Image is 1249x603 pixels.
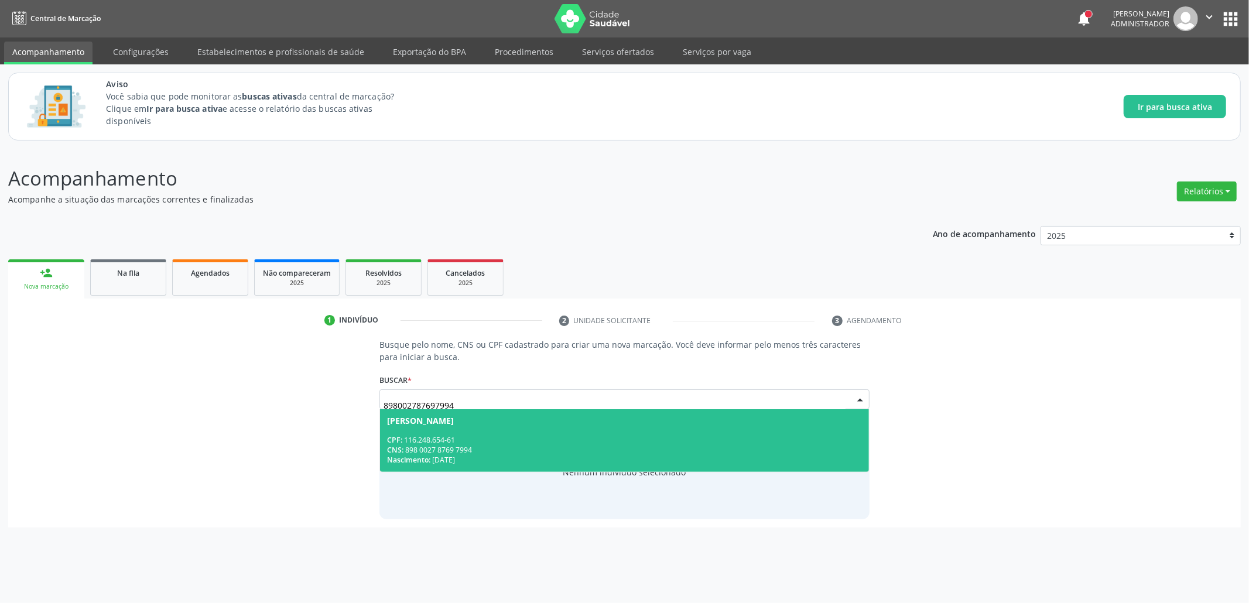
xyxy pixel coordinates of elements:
[23,80,90,133] img: Imagem de CalloutCard
[30,13,101,23] span: Central de Marcação
[8,164,871,193] p: Acompanhamento
[189,42,372,62] a: Estabelecimentos e profissionais de saúde
[40,266,53,279] div: person_add
[106,90,416,127] p: Você sabia que pode monitorar as da central de marcação? Clique em e acesse o relatório das busca...
[1198,6,1220,31] button: 
[191,268,230,278] span: Agendados
[1111,9,1169,19] div: [PERSON_NAME]
[1203,11,1216,23] i: 
[1177,181,1237,201] button: Relatórios
[436,279,495,287] div: 2025
[324,315,335,326] div: 1
[487,42,562,62] a: Procedimentos
[384,393,846,417] input: Busque por nome, CNS ou CPF
[387,435,402,445] span: CPF:
[365,268,402,278] span: Resolvidos
[242,91,296,102] strong: buscas ativas
[263,279,331,287] div: 2025
[1111,19,1169,29] span: Administrador
[379,371,412,389] label: Buscar
[8,193,871,205] p: Acompanhe a situação das marcações correntes e finalizadas
[146,103,223,114] strong: Ir para busca ativa
[387,445,862,455] div: 898 0027 8769 7994
[933,226,1036,241] p: Ano de acompanhamento
[1124,95,1226,118] button: Ir para busca ativa
[387,435,862,445] div: 116.248.654-61
[117,268,139,278] span: Na fila
[675,42,759,62] a: Serviços por vaga
[574,42,662,62] a: Serviços ofertados
[263,268,331,278] span: Não compareceram
[8,9,101,28] a: Central de Marcação
[387,455,862,465] div: [DATE]
[106,78,416,90] span: Aviso
[16,282,76,291] div: Nova marcação
[387,416,454,426] div: [PERSON_NAME]
[385,42,474,62] a: Exportação do BPA
[387,455,430,465] span: Nascimento:
[339,315,378,326] div: Indivíduo
[1138,101,1212,113] span: Ir para busca ativa
[354,279,413,287] div: 2025
[446,268,485,278] span: Cancelados
[1173,6,1198,31] img: img
[379,338,870,363] p: Busque pelo nome, CNS ou CPF cadastrado para criar uma nova marcação. Você deve informar pelo men...
[1220,9,1241,29] button: apps
[1076,11,1092,27] button: notifications
[105,42,177,62] a: Configurações
[387,445,403,455] span: CNS:
[4,42,93,64] a: Acompanhamento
